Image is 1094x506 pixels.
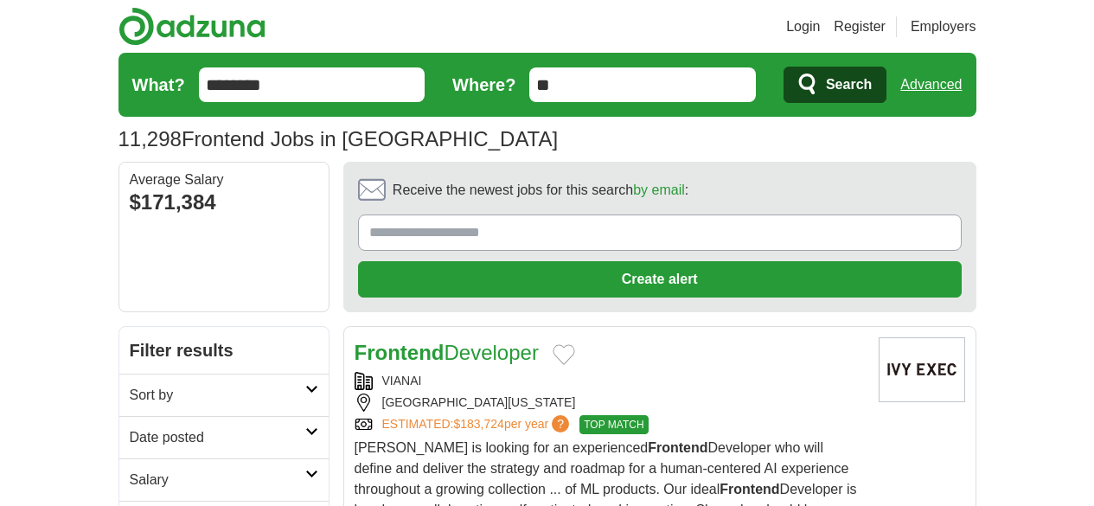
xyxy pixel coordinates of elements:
[786,16,820,37] a: Login
[633,183,685,197] a: by email
[130,470,305,490] h2: Salary
[355,341,445,364] strong: Frontend
[579,415,648,434] span: TOP MATCH
[393,180,688,201] span: Receive the newest jobs for this search :
[130,385,305,406] h2: Sort by
[648,440,707,455] strong: Frontend
[130,187,318,218] div: $171,384
[355,372,865,390] div: VIANAI
[119,458,329,501] a: Salary
[826,67,872,102] span: Search
[382,415,573,434] a: ESTIMATED:$183,724per year?
[720,482,779,496] strong: Frontend
[118,7,266,46] img: Adzuna logo
[119,374,329,416] a: Sort by
[130,427,305,448] h2: Date posted
[784,67,886,103] button: Search
[130,173,318,187] div: Average Salary
[355,341,539,364] a: FrontendDeveloper
[119,327,329,374] h2: Filter results
[118,127,559,151] h1: Frontend Jobs in [GEOGRAPHIC_DATA]
[879,337,965,402] img: Company logo
[453,417,503,431] span: $183,724
[911,16,976,37] a: Employers
[119,416,329,458] a: Date posted
[552,415,569,432] span: ?
[132,72,185,98] label: What?
[834,16,886,37] a: Register
[358,261,962,298] button: Create alert
[452,72,515,98] label: Where?
[118,124,182,155] span: 11,298
[900,67,962,102] a: Advanced
[355,394,865,412] div: [GEOGRAPHIC_DATA][US_STATE]
[553,344,575,365] button: Add to favorite jobs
